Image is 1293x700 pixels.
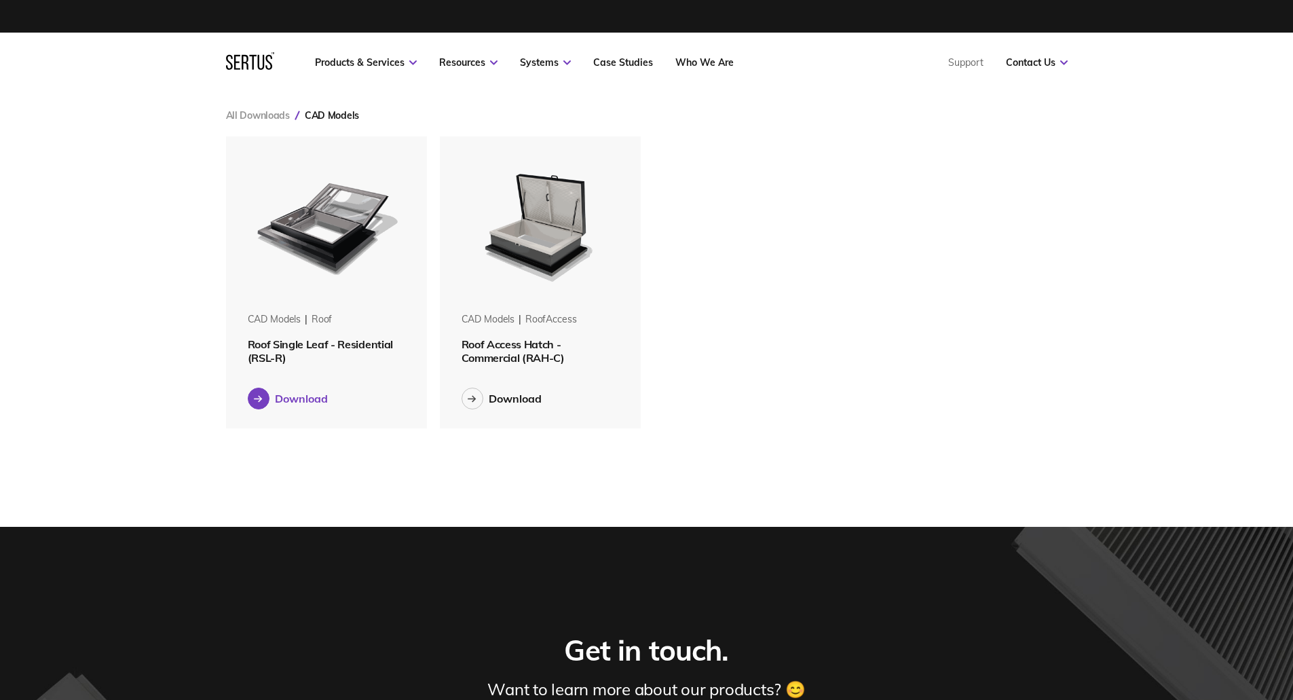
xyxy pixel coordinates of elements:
[564,633,728,669] div: Get in touch.
[462,337,565,365] span: Roof Access Hatch - Commercial (RAH-C)
[462,313,515,327] div: CAD Models
[462,388,542,409] button: Download
[948,56,983,69] a: Support
[315,56,417,69] a: Products & Services
[489,392,542,405] div: Download
[487,679,805,699] div: Want to learn more about our products? 😊
[593,56,653,69] a: Case Studies
[248,313,301,327] div: CAD Models
[1006,56,1068,69] a: Contact Us
[226,109,290,122] a: All Downloads
[248,388,328,409] button: Download
[248,337,393,365] span: Roof Single Leaf - Residential (RSL-R)
[439,56,498,69] a: Resources
[520,56,571,69] a: Systems
[275,392,328,405] div: Download
[675,56,734,69] a: Who We Are
[312,313,332,327] div: roof
[1225,635,1293,700] iframe: Chat Widget
[525,313,577,327] div: roofAccess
